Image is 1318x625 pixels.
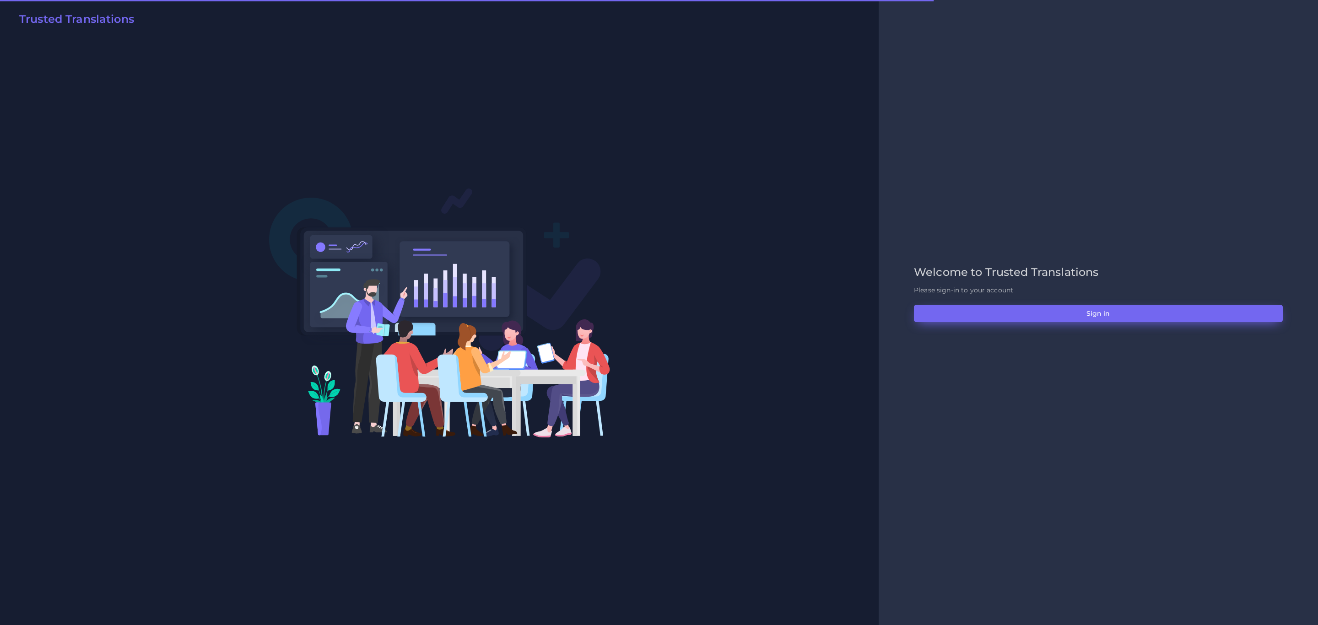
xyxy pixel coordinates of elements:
h2: Welcome to Trusted Translations [914,266,1283,279]
button: Sign in [914,305,1283,322]
img: Login V2 [269,188,610,438]
p: Please sign-in to your account [914,286,1283,295]
h2: Trusted Translations [19,13,134,26]
a: Trusted Translations [13,13,134,29]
